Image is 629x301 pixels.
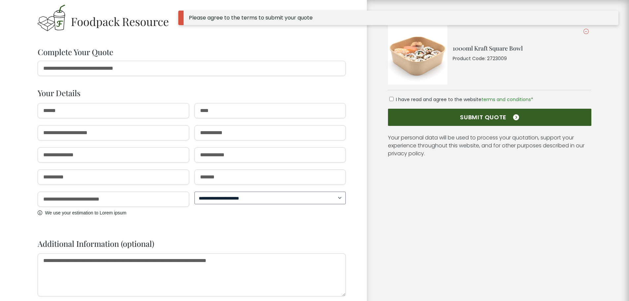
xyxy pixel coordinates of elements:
[388,134,591,158] p: Your personal data will be used to process your quotation, support your experience throughout thi...
[388,109,591,126] a: SUBMIT QUOTE
[453,55,507,62] p: Product Code: 2723009
[38,88,346,98] h3: Your Details
[388,25,447,85] img: 2723009-1000ml-Square-Kraft-Bowl-with-Sushi-contents-scaled-1-300x300.jpg
[178,11,619,25] div: Please agree to the terms to submit your quote
[481,96,533,103] a: terms and conditions*
[38,47,346,57] h1: Complete Your Quote
[389,97,394,101] input: I have read and agree to the websiteterms and conditions*
[453,44,523,52] a: 1000ml Kraft Square Bowl
[38,209,189,216] div: We use your estimation to Lorem ipsum
[396,96,533,103] span: I have read and agree to the website
[38,5,168,31] img: Foodpack Resource
[460,114,507,121] span: SUBMIT QUOTE
[38,239,346,248] h3: Additional Information (optional)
